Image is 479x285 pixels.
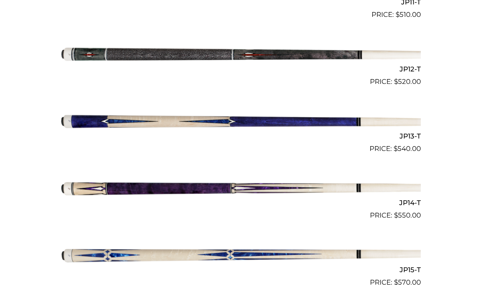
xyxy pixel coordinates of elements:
span: $ [394,211,398,219]
span: $ [394,145,398,153]
span: $ [394,77,398,85]
a: JP14-T $550.00 [58,157,421,221]
a: JP13-T $540.00 [58,90,421,154]
bdi: 510.00 [396,10,421,18]
img: JP13-T [58,90,421,151]
img: JP12-T [58,23,421,83]
img: JP14-T [58,157,421,218]
bdi: 520.00 [394,77,421,85]
bdi: 540.00 [394,145,421,153]
a: JP12-T $520.00 [58,23,421,87]
span: $ [396,10,400,18]
bdi: 550.00 [394,211,421,219]
img: JP15-T [58,224,421,284]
